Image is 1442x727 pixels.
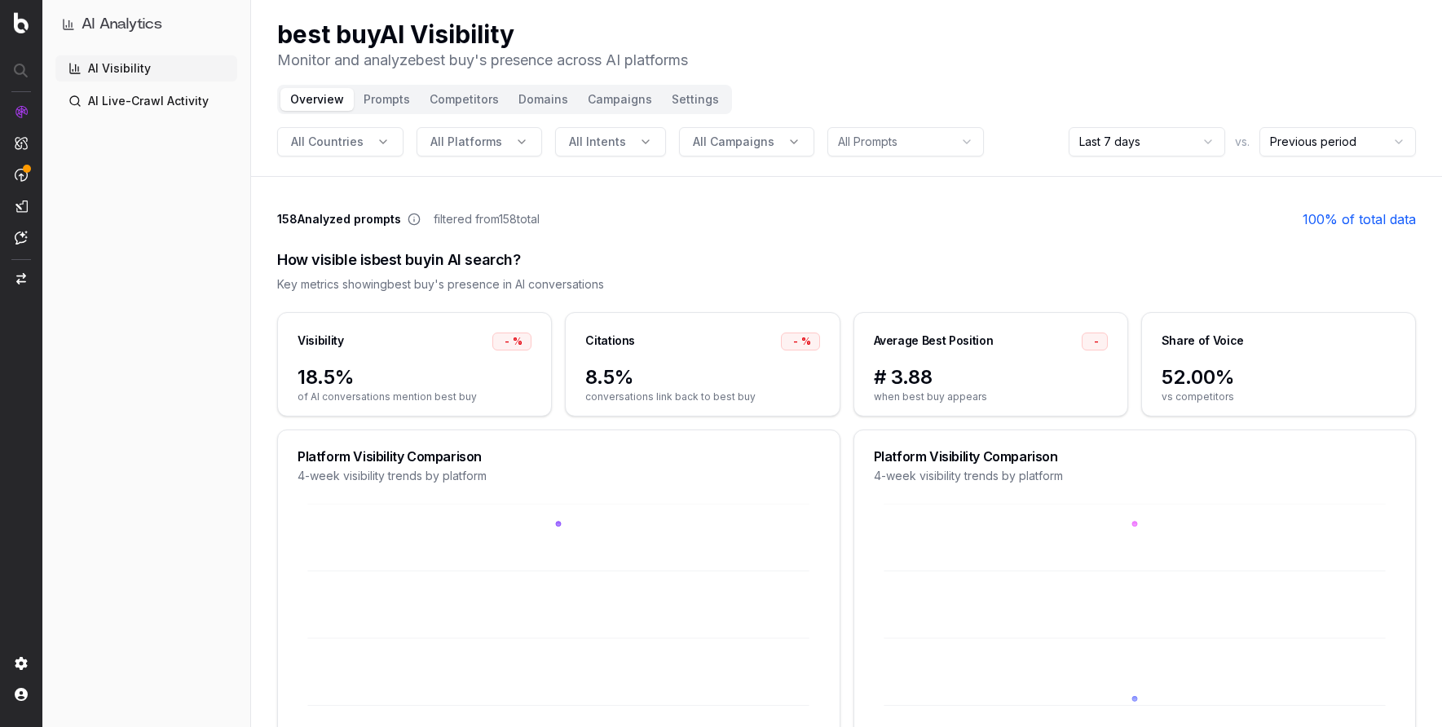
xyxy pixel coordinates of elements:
[55,88,237,114] a: AI Live-Crawl Activity
[1387,672,1426,711] iframe: Intercom live chat
[16,273,26,284] img: Switch project
[874,364,1108,390] span: # 3.88
[15,200,28,213] img: Studio
[585,390,819,403] span: conversations link back to best buy
[15,136,28,150] img: Intelligence
[298,450,820,463] div: Platform Visibility Comparison
[585,333,635,349] div: Citations
[1162,364,1396,390] span: 52.00%
[1162,390,1396,403] span: vs competitors
[420,88,509,111] button: Competitors
[277,49,688,72] p: Monitor and analyze best buy 's presence across AI platforms
[298,364,531,390] span: 18.5%
[291,134,364,150] span: All Countries
[801,335,811,348] span: %
[1303,209,1416,229] a: 100% of total data
[585,364,819,390] span: 8.5%
[693,134,774,150] span: All Campaigns
[298,390,531,403] span: of AI conversations mention best buy
[1162,333,1244,349] div: Share of Voice
[14,12,29,33] img: Botify logo
[298,468,820,484] div: 4-week visibility trends by platform
[578,88,662,111] button: Campaigns
[277,276,1416,293] div: Key metrics showing best buy 's presence in AI conversations
[509,88,578,111] button: Domains
[569,134,626,150] span: All Intents
[15,688,28,701] img: My account
[15,657,28,670] img: Setting
[280,88,354,111] button: Overview
[874,333,994,349] div: Average Best Position
[277,211,401,227] span: 158 Analyzed prompts
[1082,333,1108,350] div: -
[492,333,531,350] div: -
[82,13,162,36] h1: AI Analytics
[277,20,688,49] h1: best buy AI Visibility
[874,450,1396,463] div: Platform Visibility Comparison
[874,390,1108,403] span: when best buy appears
[62,13,231,36] button: AI Analytics
[662,88,729,111] button: Settings
[15,168,28,182] img: Activation
[1235,134,1250,150] span: vs.
[15,105,28,118] img: Analytics
[781,333,820,350] div: -
[55,55,237,82] a: AI Visibility
[434,211,540,227] span: filtered from 158 total
[430,134,502,150] span: All Platforms
[354,88,420,111] button: Prompts
[874,468,1396,484] div: 4-week visibility trends by platform
[277,249,1416,271] div: How visible is best buy in AI search?
[298,333,344,349] div: Visibility
[15,231,28,245] img: Assist
[513,335,523,348] span: %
